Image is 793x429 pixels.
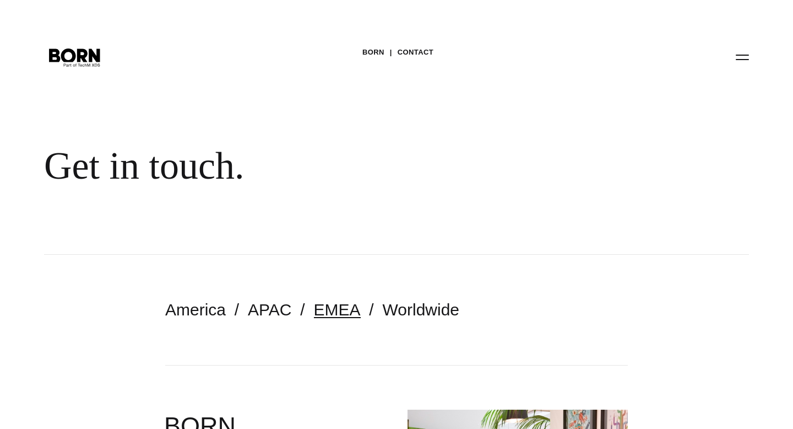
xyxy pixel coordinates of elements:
a: BORN [362,44,384,61]
button: Open [729,45,756,68]
a: Contact [398,44,433,61]
a: America [165,301,226,319]
a: EMEA [314,301,361,319]
div: Get in touch. [44,143,672,189]
a: Worldwide [383,301,460,319]
a: APAC [248,301,291,319]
